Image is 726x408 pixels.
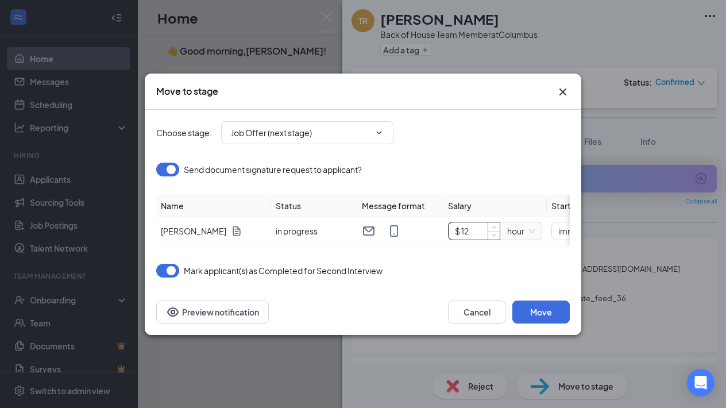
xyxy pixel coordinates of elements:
[556,85,570,99] button: Close
[491,232,497,239] span: down
[271,195,357,217] th: Status
[448,301,505,324] button: Cancel
[166,305,180,319] svg: Eye
[487,231,500,240] span: Decrease Value
[512,301,570,324] button: Move
[156,195,271,217] th: Name
[156,85,218,98] h3: Move to stage
[556,85,570,99] svg: Cross
[161,225,226,237] span: [PERSON_NAME]
[547,195,719,217] th: Start date
[156,301,269,324] button: Preview notificationEye
[387,224,401,238] svg: MobileSms
[487,222,500,231] span: Increase Value
[362,224,376,238] svg: Email
[507,222,535,240] span: hour
[491,224,497,230] span: up
[687,369,715,397] div: Open Intercom Messenger
[374,128,384,137] svg: ChevronDown
[443,195,547,217] th: Salary
[184,163,362,176] span: Send document signature request to applicant?
[184,264,383,278] span: Mark applicant(s) as Completed for Second Interview
[231,225,242,237] svg: Document
[558,222,625,240] span: immediately
[357,195,443,217] th: Message format
[156,126,212,139] span: Choose stage :
[271,217,357,245] td: in progress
